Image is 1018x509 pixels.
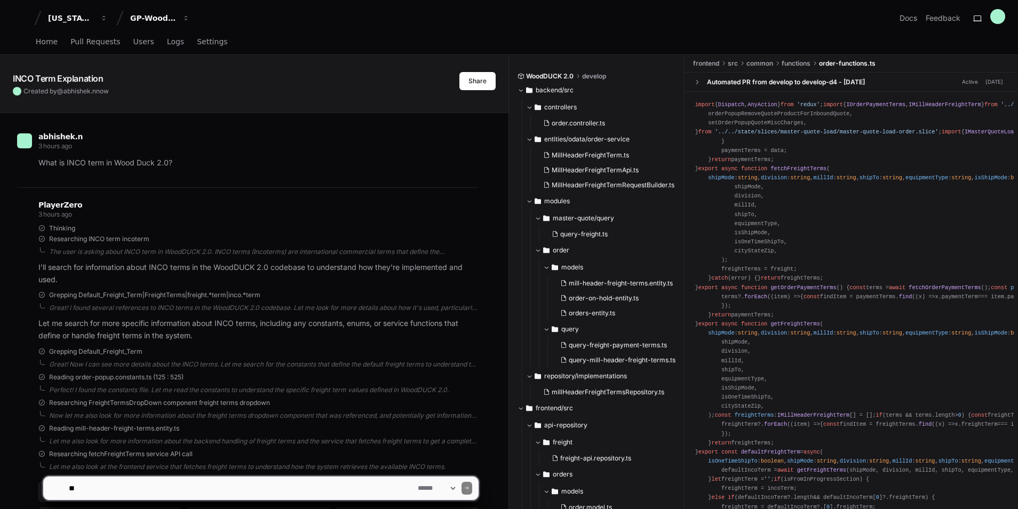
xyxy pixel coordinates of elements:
[728,59,738,68] span: src
[544,135,630,144] span: entities/odata/order-service
[935,421,955,427] span: ( ) =>
[698,284,718,291] span: export
[49,235,149,243] span: Researching INCO term incoterm
[961,421,998,427] span: freightTerm
[770,321,820,327] span: getFreightTerms
[535,133,541,146] svg: Directory
[790,174,810,181] span: string
[197,30,227,54] a: Settings
[547,451,679,466] button: freight-api.repository.ts
[544,372,627,380] span: repository/implementations
[130,13,176,23] div: GP-WoodDuck 2.0
[539,385,675,400] button: millHeaderFreightTermsRepository.ts
[975,330,1008,336] span: isShipMode
[544,421,587,430] span: api-repository
[770,293,800,300] span: ( ) =>
[711,440,731,446] span: return
[535,101,541,114] svg: Directory
[569,309,615,317] span: orders-entity.ts
[698,321,718,327] span: export
[698,449,718,455] span: export
[49,304,479,312] div: Great! I found several references to INCO terms in the WoodDUCK 2.0 codebase. Let me look for mor...
[526,402,532,415] svg: Directory
[561,263,583,272] span: models
[926,13,960,23] button: Feedback
[860,174,879,181] span: shipTo
[38,261,479,286] p: I'll search for information about INCO terms in the WoodDUCK 2.0 codebase to understand how they'...
[746,59,773,68] span: common
[547,227,675,242] button: query-freight.ts
[971,412,988,418] span: const
[569,279,673,288] span: mill-header-freight-terms.entity.ts
[747,101,777,108] span: AnyAction
[738,330,758,336] span: string
[900,13,917,23] a: Docs
[721,165,738,172] span: async
[781,101,794,108] span: from
[553,214,614,222] span: master-quote/query
[49,424,179,433] span: Reading mill-header-freight-terms.entity.ts
[561,325,579,333] span: query
[535,419,541,432] svg: Directory
[167,30,184,54] a: Logs
[543,244,550,257] svg: Directory
[126,9,194,28] button: GP-WoodDuck 2.0
[556,338,675,353] button: query-freight-payment-terms.ts
[958,412,961,418] span: 0
[544,103,577,112] span: controllers
[63,87,96,95] span: abhishek.n
[553,438,572,447] span: freight
[744,293,767,300] span: forEach
[556,306,675,321] button: orders-entity.ts
[535,370,541,383] svg: Directory
[556,353,675,368] button: query-mill-header-freight-terms.ts
[535,242,682,259] button: order
[876,412,882,418] span: if
[909,284,981,291] span: fetchOrderPaymentTerms
[526,72,574,81] span: WoodDUCK 2.0
[761,275,781,281] span: return
[543,436,550,449] svg: Directory
[882,174,902,181] span: string
[804,293,820,300] span: const
[560,454,631,463] span: freight-api.repository.ts
[905,330,948,336] span: equipmentType
[49,386,479,394] div: Perfect! I found the constants file. Let me read the constants to understand the specific freight...
[49,373,184,381] span: Reading order-popup.constants.ts (125 : 525)
[708,174,734,181] span: shipMode
[38,317,479,342] p: Let me search for more specific information about INCO terms, including any constants, enums, or ...
[543,321,682,338] button: query
[984,101,998,108] span: from
[814,174,833,181] span: millId
[823,421,840,427] span: const
[539,163,675,178] button: MillHeaderFreightTermApi.ts
[942,129,961,135] span: import
[741,284,767,291] span: function
[38,157,479,169] p: What is INCO term in Wood Duck 2.0?
[13,73,104,84] app-text-character-animate: INCO Term Explanation
[544,197,570,205] span: modules
[70,30,120,54] a: Pull Requests
[975,174,1008,181] span: isShipMode
[36,38,58,45] span: Home
[761,330,787,336] span: division
[535,210,682,227] button: master-quote/query
[526,99,682,116] button: controllers
[711,312,731,318] span: return
[552,119,605,128] span: order.controller.ts
[48,13,94,23] div: [US_STATE] Pacific
[552,323,558,336] svg: Directory
[556,291,675,306] button: order-on-hold-entity.ts
[814,330,833,336] span: millId
[535,434,685,451] button: freight
[552,166,639,174] span: MillHeaderFreightTermApi.ts
[741,165,767,172] span: function
[556,276,675,291] button: mill-header-freight-terms.entity.ts
[721,284,738,291] span: async
[49,224,75,233] span: Thinking
[70,38,120,45] span: Pull Requests
[698,165,718,172] span: export
[49,291,260,299] span: Grepping Default_Freight_Term|FreightTerms|freight.*term|inco.*term
[552,151,629,160] span: MillHeaderFreightTerm.ts
[916,293,935,300] span: ( ) =>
